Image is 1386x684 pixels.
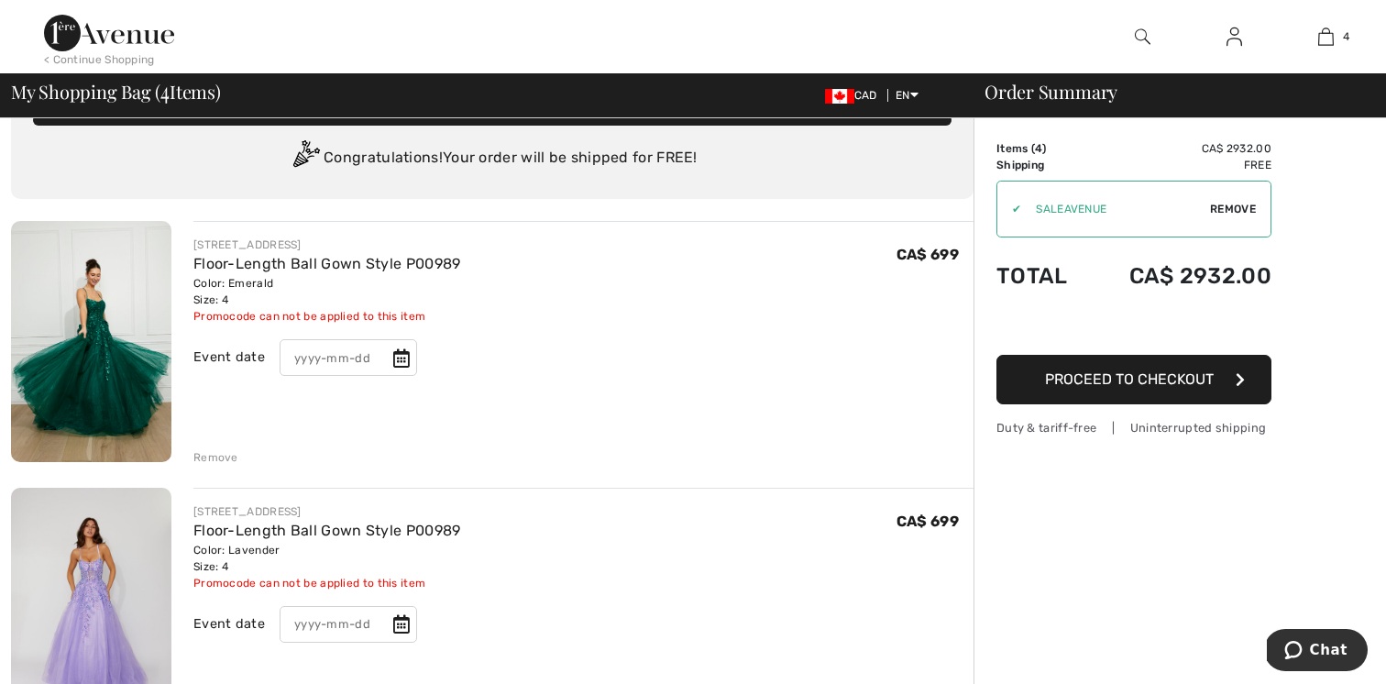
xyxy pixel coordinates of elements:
[1212,26,1257,49] a: Sign In
[1318,26,1334,48] img: My Bag
[896,513,959,530] span: CA$ 699
[1021,182,1210,237] input: Promo code
[825,89,885,102] span: CAD
[896,89,918,102] span: EN
[1343,28,1349,45] span: 4
[996,140,1088,157] td: Items ( )
[193,542,461,575] div: Color: Lavender Size: 4
[996,355,1271,404] button: Proceed to Checkout
[44,51,155,68] div: < Continue Shopping
[1088,245,1271,307] td: CA$ 2932.00
[1088,140,1271,157] td: CA$ 2932.00
[1088,157,1271,173] td: Free
[193,308,461,325] div: Promocode can not be applied to this item
[11,83,221,101] span: My Shopping Bag ( Items)
[287,140,324,177] img: Congratulation2.svg
[825,89,854,104] img: Canadian Dollar
[193,275,461,308] div: Color: Emerald Size: 4
[997,201,1021,217] div: ✔
[193,575,461,591] div: Promocode can not be applied to this item
[1045,370,1214,388] span: Proceed to Checkout
[1135,26,1150,48] img: search the website
[996,307,1271,348] iframe: PayPal-paypal
[160,78,170,102] span: 4
[996,419,1271,436] div: Duty & tariff-free | Uninterrupted shipping
[11,221,171,462] img: Floor-Length Ball Gown Style P00989
[1210,201,1256,217] span: Remove
[1035,142,1042,155] span: 4
[280,606,417,643] input: yyyy-mm-dd
[193,614,265,634] div: Event date
[996,245,1088,307] td: Total
[962,83,1375,101] div: Order Summary
[44,15,174,51] img: 1ère Avenue
[193,237,461,253] div: [STREET_ADDRESS]
[193,449,238,466] div: Remove
[996,157,1088,173] td: Shipping
[193,255,461,272] a: Floor-Length Ball Gown Style P00989
[33,140,951,177] div: Congratulations! Your order will be shipped for FREE!
[280,339,417,376] input: yyyy-mm-dd
[896,246,959,263] span: CA$ 699
[1281,26,1370,48] a: 4
[193,348,265,368] div: Event date
[1226,26,1242,48] img: My Info
[193,503,461,520] div: [STREET_ADDRESS]
[193,522,461,539] a: Floor-Length Ball Gown Style P00989
[1267,629,1368,675] iframe: Opens a widget where you can chat to one of our agents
